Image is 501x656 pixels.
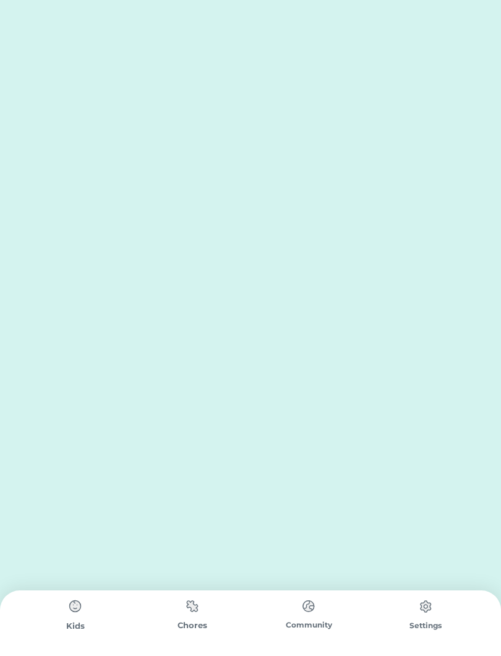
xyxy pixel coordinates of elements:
[413,594,438,619] img: type%3Dchores%2C%20state%3Ddefault.svg
[180,594,205,618] img: type%3Dchores%2C%20state%3Ddefault.svg
[17,620,134,632] div: Kids
[296,594,321,618] img: type%3Dchores%2C%20state%3Ddefault.svg
[367,620,484,631] div: Settings
[134,619,251,632] div: Chores
[63,594,88,619] img: type%3Dchores%2C%20state%3Ddefault.svg
[250,619,367,631] div: Community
